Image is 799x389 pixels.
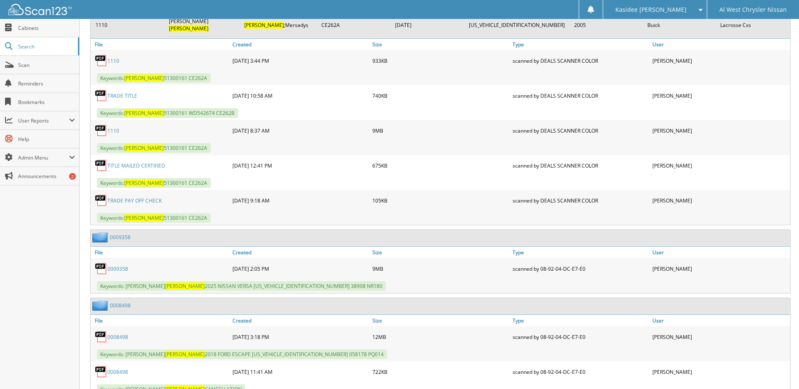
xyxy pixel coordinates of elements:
[370,157,510,174] div: 675KB
[370,328,510,345] div: 12MB
[107,57,119,64] a: 1110
[510,39,650,50] a: Type
[18,61,75,69] span: Scan
[510,87,650,104] div: scanned by DEALS SCANNER COLOR
[107,92,137,99] a: TRADE TITLE
[510,247,650,258] a: Type
[18,154,69,161] span: Admin Menu
[95,54,107,67] img: PDF.png
[92,232,110,242] img: folder2.png
[510,122,650,139] div: scanned by DEALS SCANNER COLOR
[650,363,790,380] div: [PERSON_NAME]
[370,39,510,50] a: Size
[719,7,787,12] span: Al West Chrysler Nissan
[650,157,790,174] div: [PERSON_NAME]
[165,351,205,358] span: [PERSON_NAME]
[650,247,790,258] a: User
[370,87,510,104] div: 740KB
[97,213,211,223] span: Keywords: 51300161 CE262A
[716,14,789,35] td: Lacrosse Cxs
[107,197,162,204] a: TRADE PAY OFF CHECK
[91,39,230,50] a: File
[230,122,370,139] div: [DATE] 8:37 AM
[230,247,370,258] a: Created
[97,73,211,83] span: Keywords: 51300161 CE262A
[650,52,790,69] div: [PERSON_NAME]
[240,14,317,35] td: ;Mersadys
[510,328,650,345] div: scanned by 08-92-04-DC-E7-E0
[18,173,75,180] span: Announcements
[370,52,510,69] div: 933KB
[18,117,69,124] span: User Reports
[465,14,569,35] td: [US_VEHICLE_IDENTIFICATION_NUMBER]
[165,14,239,35] td: [PERSON_NAME]
[391,14,464,35] td: [DATE]
[110,302,131,309] a: 0008498
[107,333,128,341] a: 0008498
[650,315,790,326] a: User
[650,122,790,139] div: [PERSON_NAME]
[370,315,510,326] a: Size
[230,315,370,326] a: Created
[643,14,716,35] td: Buick
[18,43,74,50] span: Search
[95,159,107,172] img: PDF.png
[124,214,164,221] span: [PERSON_NAME]
[370,260,510,277] div: 9MB
[18,99,75,106] span: Bookmarks
[18,24,75,32] span: Cabinets
[91,315,230,326] a: File
[92,300,110,311] img: folder2.png
[757,349,799,389] div: Chat Widget
[95,330,107,343] img: PDF.png
[370,122,510,139] div: 9MB
[230,260,370,277] div: [DATE] 2:05 PM
[97,178,211,188] span: Keywords: 51300161 CE262A
[510,260,650,277] div: scanned by 08-92-04-DC-E7-E0
[107,162,165,169] a: TITLE MAILED CERTIFIED
[107,368,128,376] a: 0008498
[97,281,386,291] span: Keywords: [PERSON_NAME] 2025 NISSAN VERSA [US_VEHICLE_IDENTIFICATION_NUMBER] 38908 NR180
[91,14,164,35] td: 1110
[230,328,370,345] div: [DATE] 3:18 PM
[230,52,370,69] div: [DATE] 3:44 PM
[230,87,370,104] div: [DATE] 10:58 AM
[91,247,230,258] a: File
[95,365,107,378] img: PDF.png
[650,87,790,104] div: [PERSON_NAME]
[510,192,650,209] div: scanned by DEALS SCANNER COLOR
[107,127,119,134] a: 1110
[97,349,387,359] span: Keywords: [PERSON_NAME] 2018 FORD ESCAPE [US_VEHICLE_IDENTIFICATION_NUMBER] 058178 PQ014
[124,144,164,152] span: [PERSON_NAME]
[165,282,205,290] span: [PERSON_NAME]
[97,143,211,153] span: Keywords: 51300161 CE262A
[69,173,76,180] div: 2
[650,260,790,277] div: [PERSON_NAME]
[124,179,164,187] span: [PERSON_NAME]
[230,192,370,209] div: [DATE] 9:18 AM
[650,39,790,50] a: User
[650,192,790,209] div: [PERSON_NAME]
[95,194,107,207] img: PDF.png
[510,315,650,326] a: Type
[18,80,75,87] span: Reminders
[107,265,128,272] a: 0009358
[650,328,790,345] div: [PERSON_NAME]
[370,247,510,258] a: Size
[95,89,107,102] img: PDF.png
[124,109,164,117] span: [PERSON_NAME]
[97,108,238,118] span: Keywords: 51300161 WD542674 CE262B
[8,4,72,15] img: scan123-logo-white.svg
[510,157,650,174] div: scanned by DEALS SCANNER COLOR
[317,14,390,35] td: CE262A
[570,14,642,35] td: 2005
[110,234,131,241] a: 0009358
[124,75,164,82] span: [PERSON_NAME]
[169,25,208,32] span: [PERSON_NAME]
[230,39,370,50] a: Created
[510,363,650,380] div: scanned by 08-92-04-DC-E7-E0
[95,262,107,275] img: PDF.png
[230,363,370,380] div: [DATE] 11:41 AM
[244,21,284,29] span: [PERSON_NAME]
[95,124,107,137] img: PDF.png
